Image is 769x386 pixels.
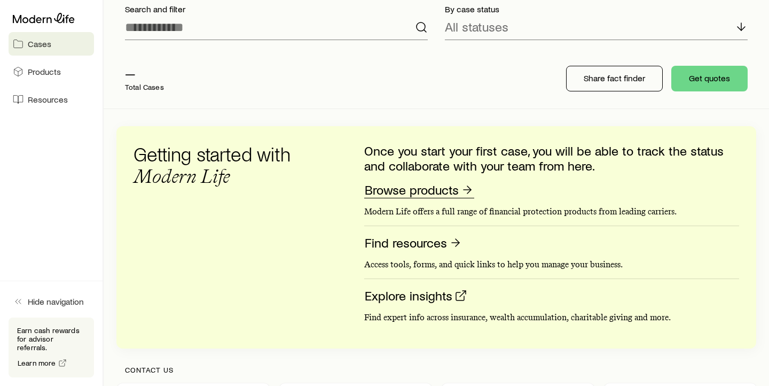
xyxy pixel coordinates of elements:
[9,88,94,111] a: Resources
[125,83,164,91] p: Total Cases
[671,66,748,91] button: Get quotes
[125,66,164,81] p: —
[17,326,85,352] p: Earn cash rewards for advisor referrals.
[28,66,61,77] span: Products
[28,296,84,307] span: Hide navigation
[28,38,51,49] span: Cases
[364,312,739,323] p: Find expert info across insurance, wealth accumulation, charitable giving and more.
[364,206,739,217] p: Modern Life offers a full range of financial protection products from leading carriers.
[9,290,94,313] button: Hide navigation
[364,288,468,304] a: Explore insights
[566,66,663,91] button: Share fact finder
[364,235,462,251] a: Find resources
[9,318,94,377] div: Earn cash rewards for advisor referrals.Learn more
[364,143,739,173] p: Once you start your first case, you will be able to track the status and collaborate with your te...
[364,182,474,198] a: Browse products
[445,4,748,14] p: By case status
[364,259,739,270] p: Access tools, forms, and quick links to help you manage your business.
[125,4,428,14] p: Search and filter
[445,19,508,34] p: All statuses
[125,366,748,374] p: Contact us
[18,359,56,367] span: Learn more
[9,32,94,56] a: Cases
[9,60,94,83] a: Products
[28,94,68,105] span: Resources
[134,165,230,188] span: Modern Life
[584,73,645,83] p: Share fact finder
[134,143,304,187] h3: Getting started with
